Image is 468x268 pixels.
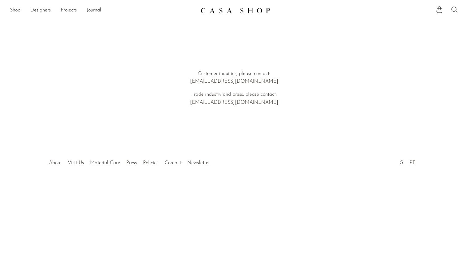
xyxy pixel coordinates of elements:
[165,160,181,165] a: Contact
[145,70,323,86] p: Customer inquiries, please contact: [EMAIL_ADDRESS][DOMAIN_NAME]
[49,160,62,165] a: About
[68,160,84,165] a: Visit Us
[409,160,415,165] a: PT
[10,5,196,16] nav: Desktop navigation
[30,7,51,15] a: Designers
[398,160,403,165] a: IG
[90,160,120,165] a: Material Care
[87,7,101,15] a: Journal
[395,156,418,167] ul: Social Medias
[145,91,323,107] p: Trade industry and press, please contact: [EMAIL_ADDRESS][DOMAIN_NAME]
[10,5,196,16] ul: NEW HEADER MENU
[10,7,20,15] a: Shop
[126,160,137,165] a: Press
[143,160,158,165] a: Policies
[46,156,213,167] ul: Quick links
[61,7,77,15] a: Projects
